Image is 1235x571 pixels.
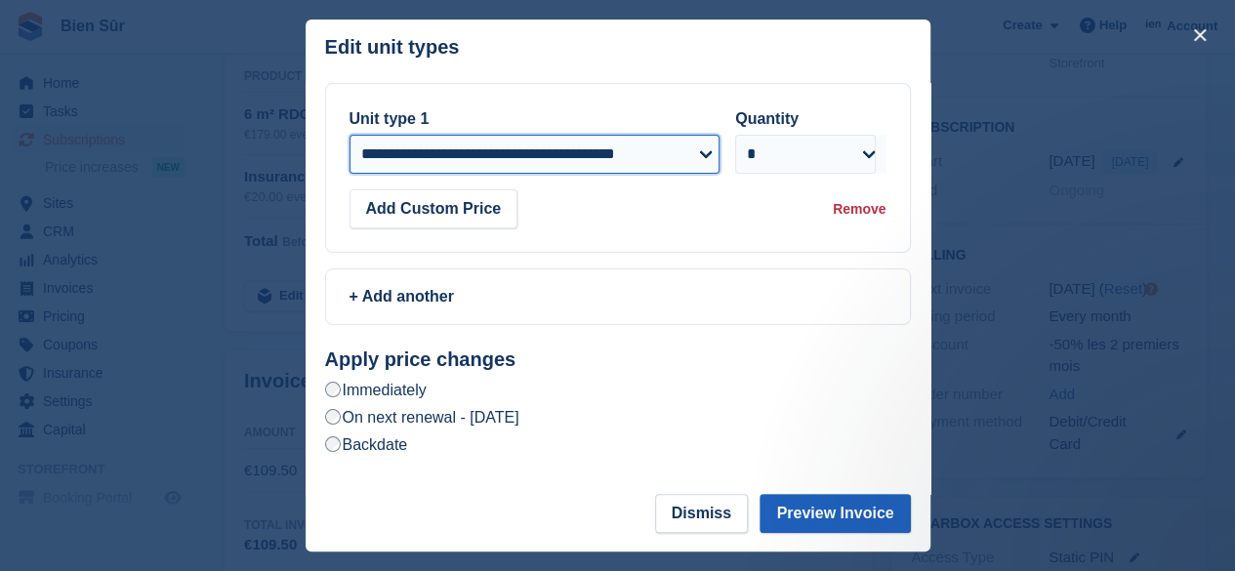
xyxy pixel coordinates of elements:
[350,189,518,228] button: Add Custom Price
[325,382,341,397] input: Immediately
[350,285,886,308] div: + Add another
[735,110,799,127] label: Quantity
[325,436,341,452] input: Backdate
[325,268,911,325] a: + Add another
[833,199,885,220] div: Remove
[760,494,910,533] button: Preview Invoice
[655,494,748,533] button: Dismiss
[325,380,427,400] label: Immediately
[325,434,408,455] label: Backdate
[325,409,341,425] input: On next renewal - [DATE]
[1184,20,1215,51] button: close
[350,110,430,127] label: Unit type 1
[325,407,519,428] label: On next renewal - [DATE]
[325,348,516,370] strong: Apply price changes
[325,36,460,59] p: Edit unit types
